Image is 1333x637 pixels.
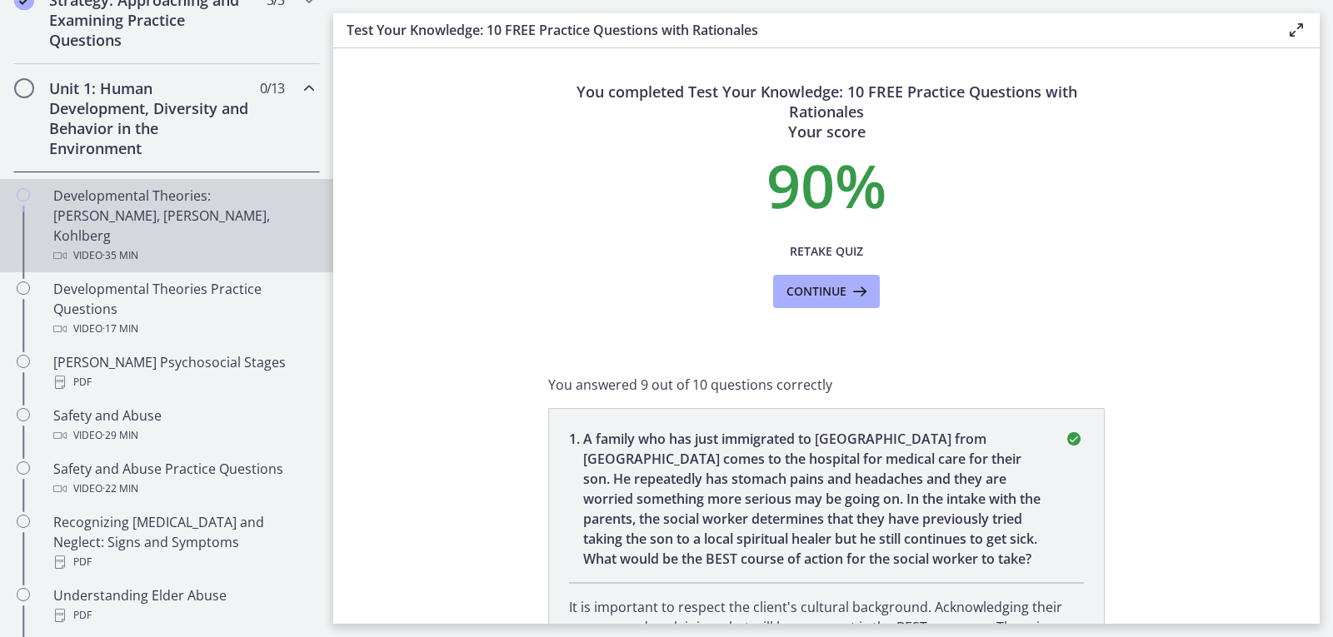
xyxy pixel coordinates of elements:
span: 0 / 13 [260,78,284,98]
div: Safety and Abuse Practice Questions [53,459,313,499]
div: Video [53,246,313,266]
p: You answered 9 out of 10 questions correctly [548,375,1105,395]
p: A family who has just immigrated to [GEOGRAPHIC_DATA] from [GEOGRAPHIC_DATA] comes to the hospita... [583,429,1044,569]
div: [PERSON_NAME] Psychosocial Stages [53,352,313,392]
h3: You completed Test Your Knowledge: 10 FREE Practice Questions with Rationales Your score [548,82,1105,142]
span: · 29 min [102,425,138,445]
button: Retake Quiz [773,235,880,268]
div: PDF [53,605,313,625]
span: · 17 min [102,319,138,339]
h2: Unit 1: Human Development, Diversity and Behavior in the Environment [49,78,252,158]
div: Video [53,479,313,499]
div: Safety and Abuse [53,406,313,445]
span: 1 . [569,429,583,569]
div: Video [53,425,313,445]
button: Continue [773,275,880,308]
span: · 22 min [102,479,138,499]
span: Continue [786,281,846,301]
span: · 35 min [102,246,138,266]
div: Recognizing [MEDICAL_DATA] and Neglect: Signs and Symptoms [53,512,313,572]
div: PDF [53,552,313,572]
i: correct [1064,429,1084,449]
p: 90 % [548,155,1105,215]
div: Developmental Theories Practice Questions [53,279,313,339]
div: PDF [53,372,313,392]
span: Retake Quiz [790,241,863,261]
div: Developmental Theories: [PERSON_NAME], [PERSON_NAME], Kohlberg [53,186,313,266]
div: Video [53,319,313,339]
h3: Test Your Knowledge: 10 FREE Practice Questions with Rationales [347,20,1260,40]
div: Understanding Elder Abuse [53,585,313,625]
